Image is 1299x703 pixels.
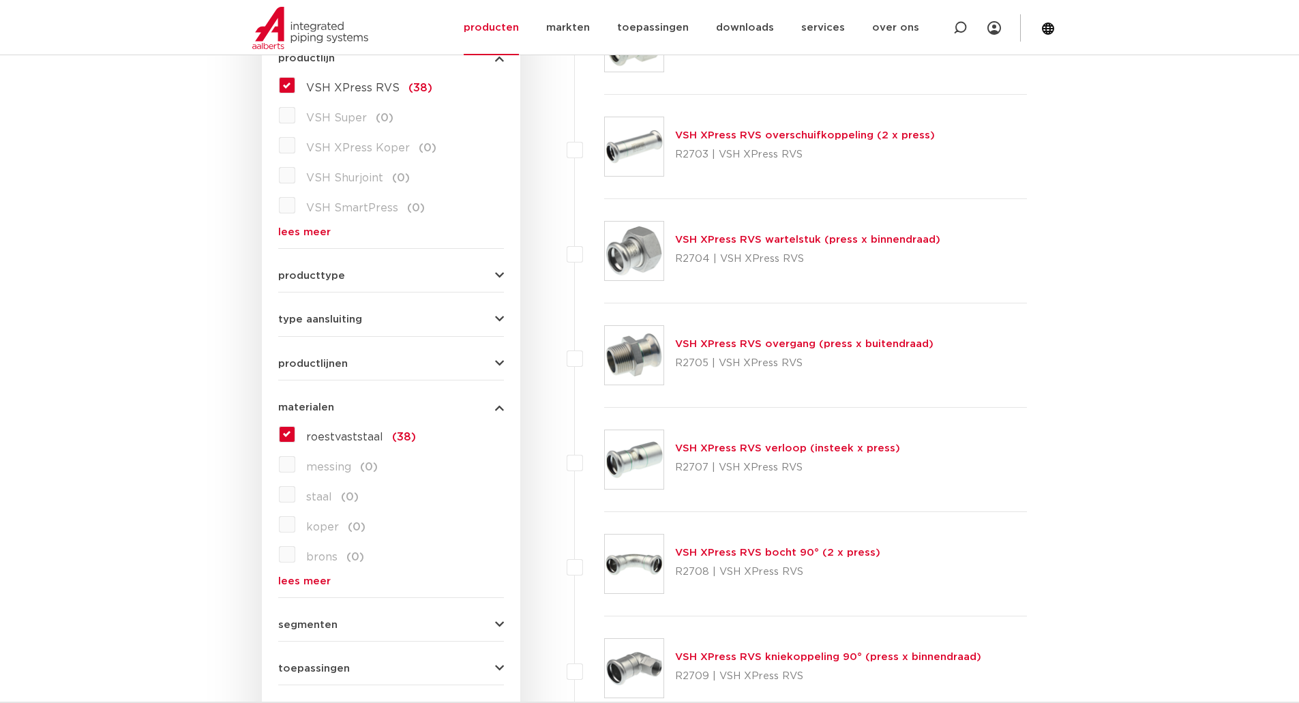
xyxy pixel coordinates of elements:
img: Thumbnail for VSH XPress RVS kniekoppeling 90° (press x binnendraad) [605,639,663,698]
p: R2704 | VSH XPress RVS [675,248,940,270]
span: (0) [376,113,393,123]
img: Thumbnail for VSH XPress RVS bocht 90° (2 x press) [605,535,663,593]
span: VSH Shurjoint [306,173,383,183]
img: Thumbnail for VSH XPress RVS overschuifkoppeling (2 x press) [605,117,663,176]
a: VSH XPress RVS bocht 90° (2 x press) [675,548,880,558]
img: Thumbnail for VSH XPress RVS verloop (insteek x press) [605,430,663,489]
span: toepassingen [278,663,350,674]
span: (0) [341,492,359,503]
span: brons [306,552,338,563]
span: segmenten [278,620,338,630]
p: R2709 | VSH XPress RVS [675,665,981,687]
button: segmenten [278,620,504,630]
span: VSH SmartPress [306,203,398,213]
span: (0) [419,143,436,153]
p: R2707 | VSH XPress RVS [675,457,900,479]
span: (0) [348,522,365,533]
a: VSH XPress RVS wartelstuk (press x binnendraad) [675,235,940,245]
a: VSH XPress RVS verloop (insteek x press) [675,443,900,453]
span: type aansluiting [278,314,362,325]
span: koper [306,522,339,533]
span: roestvaststaal [306,432,383,443]
span: VSH Super [306,113,367,123]
a: VSH XPress RVS overschuifkoppeling (2 x press) [675,130,935,140]
span: messing [306,462,351,473]
button: producttype [278,271,504,281]
span: (0) [392,173,410,183]
a: lees meer [278,227,504,237]
span: materialen [278,402,334,413]
p: R2708 | VSH XPress RVS [675,561,880,583]
span: producttype [278,271,345,281]
p: R2703 | VSH XPress RVS [675,144,935,166]
span: VSH XPress Koper [306,143,410,153]
img: Thumbnail for VSH XPress RVS overgang (press x buitendraad) [605,326,663,385]
button: type aansluiting [278,314,504,325]
span: productlijnen [278,359,348,369]
span: (38) [392,432,416,443]
a: VSH XPress RVS overgang (press x buitendraad) [675,339,934,349]
span: productlijn [278,53,335,63]
button: productlijnen [278,359,504,369]
button: productlijn [278,53,504,63]
img: Thumbnail for VSH XPress RVS wartelstuk (press x binnendraad) [605,222,663,280]
span: (0) [360,462,378,473]
button: toepassingen [278,663,504,674]
span: VSH XPress RVS [306,83,400,93]
button: materialen [278,402,504,413]
span: staal [306,492,332,503]
p: R2705 | VSH XPress RVS [675,353,934,374]
a: VSH XPress RVS kniekoppeling 90° (press x binnendraad) [675,652,981,662]
a: lees meer [278,576,504,586]
span: (0) [346,552,364,563]
span: (38) [408,83,432,93]
span: (0) [407,203,425,213]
